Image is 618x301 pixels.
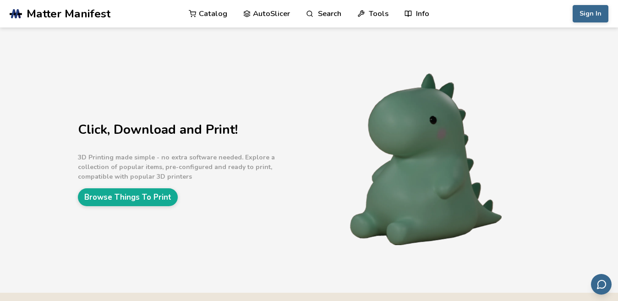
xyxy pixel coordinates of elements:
a: Browse Things To Print [78,188,178,206]
button: Sign In [573,5,608,22]
span: Matter Manifest [27,7,110,20]
p: 3D Printing made simple - no extra software needed. Explore a collection of popular items, pre-co... [78,153,307,181]
button: Send feedback via email [591,274,612,295]
h1: Click, Download and Print! [78,123,307,137]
